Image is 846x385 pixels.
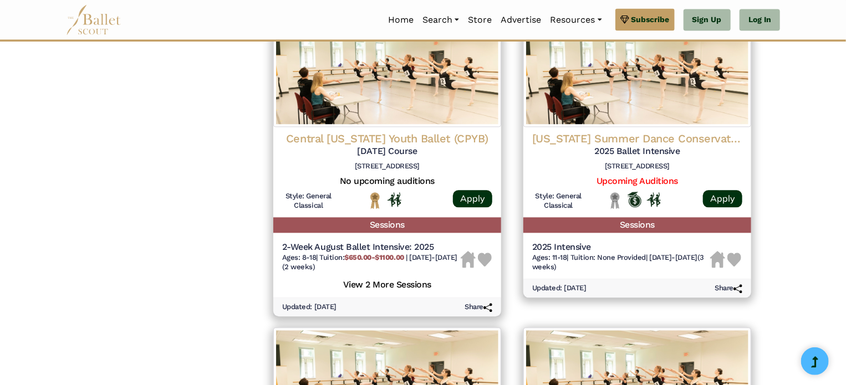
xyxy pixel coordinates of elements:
[282,146,492,157] h5: [DATE] Course
[463,8,496,32] a: Store
[684,9,731,31] a: Sign Up
[384,8,418,32] a: Home
[478,253,492,266] img: Heart
[628,192,641,207] img: Offers Scholarship
[620,13,629,25] img: gem.svg
[282,276,492,291] h5: View 2 More Sessions
[523,16,751,127] img: Logo
[532,242,710,253] h5: 2025 Intensive
[615,8,675,30] a: Subscribe
[496,8,546,32] a: Advertise
[532,146,742,157] h5: 2025 Ballet Intensive
[282,176,492,187] h5: No upcoming auditions
[368,192,382,209] img: National
[647,192,661,207] img: In Person
[631,13,670,25] span: Subscribe
[740,9,780,31] a: Log In
[282,131,492,146] h4: Central [US_STATE] Youth Ballet (CPYB)
[608,192,622,209] img: Local
[570,253,646,261] span: Tuition: None Provided
[532,162,742,171] h6: [STREET_ADDRESS]
[388,192,401,207] img: In Person
[344,253,404,261] b: $650.00-$1100.00
[282,253,461,272] h6: | |
[703,190,742,207] a: Apply
[532,131,742,146] h4: [US_STATE] Summer Dance Conservatory
[532,284,587,293] h6: Updated: [DATE]
[282,162,492,171] h6: [STREET_ADDRESS]
[461,251,476,268] img: Housing Unavailable
[523,217,751,233] h5: Sessions
[282,192,335,211] h6: Style: General Classical
[273,16,501,127] img: Logo
[282,253,316,261] span: Ages: 8-18
[546,8,606,32] a: Resources
[597,176,678,186] a: Upcoming Auditions
[532,253,704,271] span: [DATE]-[DATE] (3 weeks)
[273,217,501,233] h5: Sessions
[282,253,457,271] span: [DATE]-[DATE] (2 weeks)
[465,302,492,312] h6: Share
[532,253,567,261] span: Ages: 11-18
[282,242,461,253] h5: 2-Week August Ballet Intensive: 2025
[418,8,463,32] a: Search
[282,302,337,312] h6: Updated: [DATE]
[715,284,742,293] h6: Share
[532,253,710,272] h6: | |
[727,253,741,266] img: Heart
[710,251,725,268] img: Housing Unavailable
[453,190,492,207] a: Apply
[532,192,585,211] h6: Style: General Classical
[319,253,406,261] span: Tuition:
